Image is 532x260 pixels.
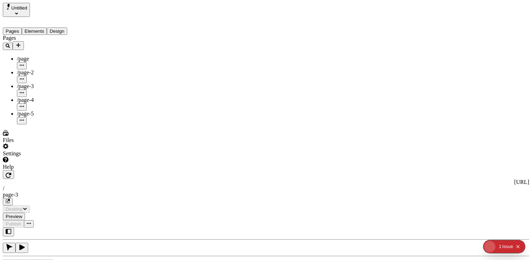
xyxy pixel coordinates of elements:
[17,56,29,62] span: /page
[17,83,34,89] span: /page-3
[3,179,529,185] div: [URL]
[47,27,67,35] button: Design
[3,185,529,192] div: /
[17,111,34,117] span: /page-5
[3,27,22,35] button: Pages
[11,5,27,11] span: Untitled
[13,41,24,50] button: Add new
[3,192,529,198] div: page-3
[6,206,23,212] span: Desktop
[3,3,30,17] button: Select site
[3,35,87,41] div: Pages
[3,150,87,157] div: Settings
[17,97,34,103] span: /page-4
[17,69,34,75] span: /page-2
[6,221,21,227] span: Publish
[3,205,30,213] button: Desktop
[3,164,87,170] div: Help
[3,137,87,143] div: Files
[3,220,24,228] button: Publish
[22,27,47,35] button: Elements
[3,213,25,220] button: Preview
[6,214,22,219] span: Preview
